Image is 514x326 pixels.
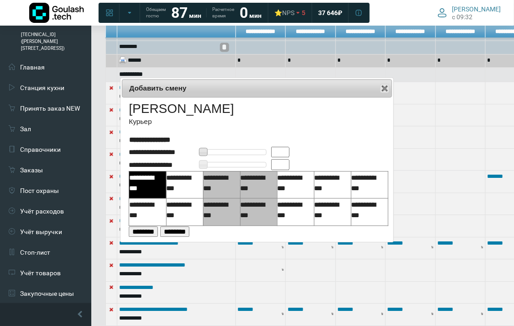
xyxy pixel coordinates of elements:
[129,83,359,93] span: Добавить смену
[129,101,234,117] h2: [PERSON_NAME]
[338,9,342,17] span: ₽
[302,9,305,17] span: 5
[212,6,234,19] span: Расчетное время
[240,4,248,21] strong: 0
[318,9,338,17] span: 37 646
[249,12,262,19] span: мин
[189,12,201,19] span: мин
[129,116,234,127] p: Курьер
[269,5,311,21] a: ⭐NPS 5
[29,3,84,23] img: Логотип компании Goulash.tech
[146,6,166,19] span: Обещаем гостю
[171,4,188,21] strong: 87
[313,5,348,21] a: 37 646 ₽
[274,9,294,17] div: ⭐
[452,13,473,21] span: c 09:32
[432,3,507,22] button: [PERSON_NAME] c 09:32
[452,5,501,13] span: [PERSON_NAME]
[119,56,126,64] img: print16.png
[380,84,389,93] button: Close
[141,5,267,21] a: Обещаем гостю 87 мин Расчетное время 0 мин
[282,9,294,16] span: NPS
